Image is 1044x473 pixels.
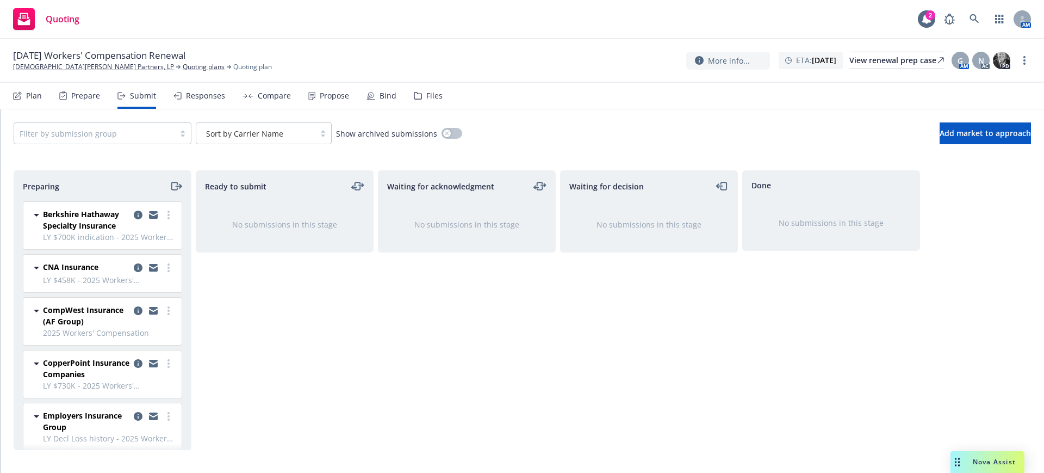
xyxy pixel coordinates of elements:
span: Show archived submissions [336,128,437,139]
div: Compare [258,91,291,100]
span: Berkshire Hathaway Specialty Insurance [43,208,129,231]
span: [DATE] Workers' Compensation Renewal [13,49,185,62]
span: CNA Insurance [43,261,98,273]
div: No submissions in this stage [396,219,538,230]
span: Quoting plan [233,62,272,72]
a: moveLeftRight [533,180,546,193]
a: Quoting plans [183,62,225,72]
span: Ready to submit [205,181,266,192]
span: Waiting for decision [569,181,644,192]
span: Employers Insurance Group [43,410,129,433]
span: LY $458K - 2025 Workers' Compensation [43,274,175,286]
span: Preparing [23,181,59,192]
div: Plan [26,91,42,100]
span: Sort by Carrier Name [206,128,283,139]
a: copy logging email [147,208,160,222]
div: Submit [130,91,156,100]
a: more [162,304,175,317]
span: Waiting for acknowledgment [387,181,494,192]
div: Propose [320,91,349,100]
a: more [162,410,175,423]
span: N [978,55,984,66]
div: Prepare [71,91,100,100]
a: copy logging email [132,410,145,423]
button: More info... [686,52,770,70]
a: [DEMOGRAPHIC_DATA][PERSON_NAME] Partners, LP [13,62,174,72]
a: moveLeft [716,180,729,193]
span: More info... [708,55,750,66]
span: ETA : [796,54,836,66]
div: Bind [380,91,396,100]
a: View renewal prep case [849,52,944,69]
span: G [958,55,963,66]
span: Nova Assist [973,457,1016,466]
div: Drag to move [950,451,964,473]
a: copy logging email [132,304,145,317]
span: LY $700K indication - 2025 Workers' Compensation [43,231,175,243]
span: Sort by Carrier Name [202,128,309,139]
a: more [162,357,175,370]
a: more [162,261,175,274]
span: LY Decl Loss history - 2025 Workers' Compensation [43,433,175,444]
a: Quoting [9,4,84,34]
a: copy logging email [147,357,160,370]
div: Responses [186,91,225,100]
button: Nova Assist [950,451,1024,473]
span: Add market to approach [940,128,1031,138]
a: copy logging email [147,261,160,274]
span: Done [751,180,771,191]
div: 2 [925,10,935,20]
a: copy logging email [132,261,145,274]
div: No submissions in this stage [578,219,720,230]
a: copy logging email [147,304,160,317]
span: LY $730K - 2025 Workers' Compensation [43,380,175,391]
a: Search [964,8,985,30]
div: No submissions in this stage [214,219,356,230]
span: CompWest Insurance (AF Group) [43,304,129,327]
div: Files [426,91,443,100]
a: copy logging email [132,357,145,370]
a: copy logging email [132,208,145,222]
a: copy logging email [147,410,160,423]
a: moveLeftRight [351,180,364,193]
a: more [162,208,175,222]
a: moveRight [169,180,182,193]
a: more [1018,54,1031,67]
span: Quoting [46,15,79,23]
button: Add market to approach [940,122,1031,144]
a: Report a Bug [939,8,960,30]
span: 2025 Workers' Compensation [43,327,175,339]
a: Switch app [989,8,1010,30]
img: photo [993,52,1010,69]
strong: [DATE] [812,55,836,65]
div: No submissions in this stage [760,217,902,229]
span: CopperPoint Insurance Companies [43,357,129,380]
